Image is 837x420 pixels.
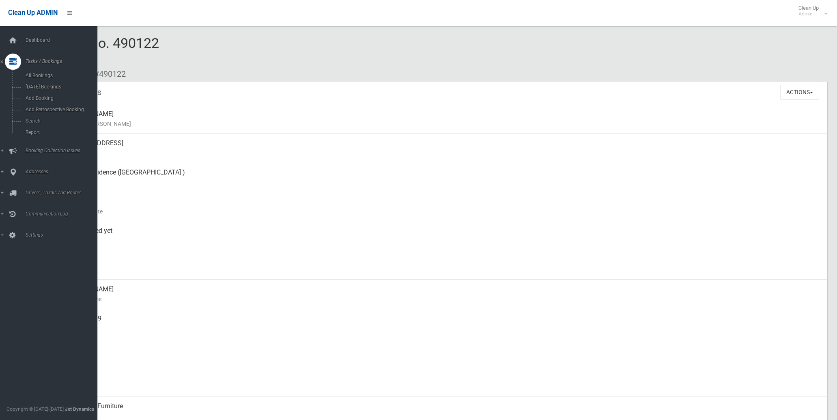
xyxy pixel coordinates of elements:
[23,118,97,124] span: Search
[65,353,821,362] small: Landline
[65,119,821,129] small: Name of [PERSON_NAME]
[65,163,821,192] div: Side of Residence ([GEOGRAPHIC_DATA] )
[65,148,821,158] small: Address
[23,148,104,153] span: Booking Collection Issues
[65,367,821,396] div: None given
[23,211,104,217] span: Communication Log
[65,294,821,304] small: Contact Name
[65,221,821,250] div: Not collected yet
[23,95,97,101] span: Add Booking
[23,107,97,112] span: Add Retrospective Booking
[36,35,159,67] span: Booking No. 490122
[23,129,97,135] span: Report
[65,338,821,367] div: None given
[65,265,821,275] small: Zone
[88,67,126,82] li: #490122
[23,232,104,238] span: Settings
[65,250,821,280] div: [DATE]
[65,236,821,246] small: Collected At
[23,190,104,196] span: Drivers, Trucks and Routes
[65,309,821,338] div: 0403447119
[6,406,64,412] span: Copyright © [DATE]-[DATE]
[23,58,104,64] span: Tasks / Bookings
[65,382,821,392] small: Email
[65,134,821,163] div: [STREET_ADDRESS]
[65,104,821,134] div: [PERSON_NAME]
[23,84,97,90] span: [DATE] Bookings
[23,37,104,43] span: Dashboard
[65,192,821,221] div: [DATE]
[65,406,94,412] strong: Jet Dynamics
[23,169,104,174] span: Addresses
[8,9,58,17] span: Clean Up ADMIN
[65,280,821,309] div: [PERSON_NAME]
[65,323,821,333] small: Mobile
[794,5,827,17] span: Clean Up
[65,177,821,187] small: Pickup Point
[798,11,819,17] small: Admin
[23,73,97,78] span: All Bookings
[65,207,821,216] small: Collection Date
[780,85,819,100] button: Actions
